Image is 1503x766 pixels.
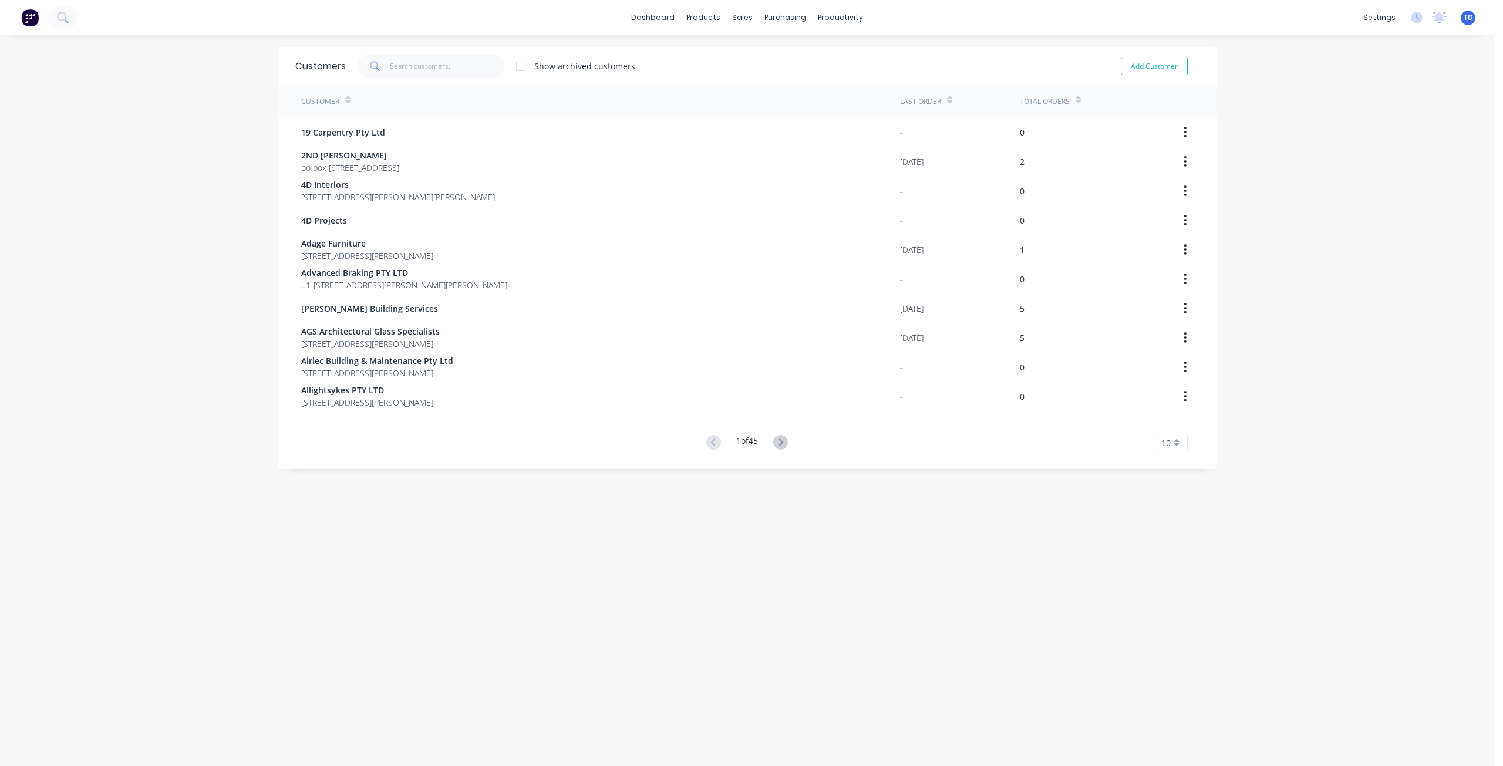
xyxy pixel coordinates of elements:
span: [STREET_ADDRESS][PERSON_NAME] [301,367,453,379]
div: Customers [295,59,346,73]
div: 0 [1020,185,1025,197]
span: 4D Interiors [301,178,495,191]
div: productivity [812,9,869,26]
img: Factory [21,9,39,26]
span: [STREET_ADDRESS][PERSON_NAME] [301,396,433,409]
div: - [900,126,903,139]
div: Show archived customers [534,60,635,72]
div: [DATE] [900,332,924,344]
div: 5 [1020,332,1025,344]
div: sales [726,9,759,26]
span: TD [1464,12,1473,23]
span: 10 [1161,437,1171,449]
div: 1 [1020,244,1025,256]
span: Airlec Building & Maintenance Pty Ltd [301,355,453,367]
div: products [680,9,726,26]
span: 2ND [PERSON_NAME] [301,149,399,161]
a: dashboard [625,9,680,26]
div: [DATE] [900,244,924,256]
div: 0 [1020,273,1025,285]
div: - [900,390,903,403]
span: [STREET_ADDRESS][PERSON_NAME][PERSON_NAME] [301,191,495,203]
span: [STREET_ADDRESS][PERSON_NAME] [301,338,440,350]
div: 5 [1020,302,1025,315]
div: 0 [1020,126,1025,139]
span: Allightsykes PTY LTD [301,384,433,396]
div: Last Order [900,96,941,107]
div: purchasing [759,9,812,26]
div: Customer [301,96,339,107]
div: - [900,361,903,373]
span: [PERSON_NAME] Building Services [301,302,438,315]
div: settings [1357,9,1401,26]
span: AGS Architectural Glass Specialists [301,325,440,338]
span: Adage Furniture [301,237,433,249]
button: Add Customer [1121,58,1188,75]
span: Advanced Braking PTY LTD [301,266,507,279]
div: [DATE] [900,302,924,315]
div: 2 [1020,156,1025,168]
input: Search customers... [390,55,504,78]
div: Total Orders [1020,96,1070,107]
span: u1-[STREET_ADDRESS][PERSON_NAME][PERSON_NAME] [301,279,507,291]
span: [STREET_ADDRESS][PERSON_NAME] [301,249,433,262]
span: 4D Projects [301,214,347,227]
div: - [900,273,903,285]
div: 0 [1020,390,1025,403]
div: - [900,214,903,227]
span: 19 Carpentry Pty Ltd [301,126,385,139]
div: - [900,185,903,197]
div: 1 of 45 [736,434,758,451]
div: 0 [1020,214,1025,227]
span: po box [STREET_ADDRESS] [301,161,399,174]
div: 0 [1020,361,1025,373]
div: [DATE] [900,156,924,168]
